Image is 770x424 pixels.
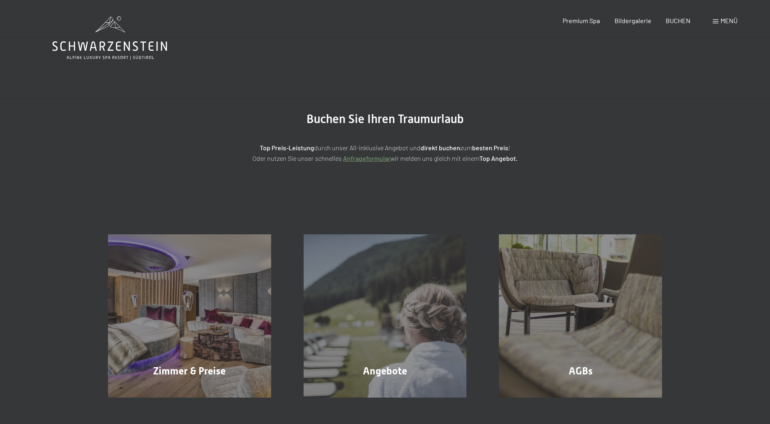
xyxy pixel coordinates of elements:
[343,154,390,162] a: Anfrageformular
[569,365,593,377] span: AGBs
[483,234,678,398] a: Buchung AGBs
[472,144,508,151] strong: besten Preis
[92,234,287,398] a: Buchung Zimmer & Preise
[720,17,738,24] span: Menü
[421,144,460,151] strong: direkt buchen
[563,17,600,24] a: Premium Spa
[182,143,588,163] p: durch unser All-inklusive Angebot und zum ! Oder nutzen Sie unser schnelles wir melden uns gleich...
[666,17,690,24] a: BUCHEN
[153,365,226,377] span: Zimmer & Preise
[615,17,651,24] a: Bildergalerie
[479,154,518,162] strong: Top Angebot.
[287,234,483,398] a: Buchung Angebote
[260,144,314,151] strong: Top Preis-Leistung
[306,112,464,126] span: Buchen Sie Ihren Traumurlaub
[363,365,407,377] span: Angebote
